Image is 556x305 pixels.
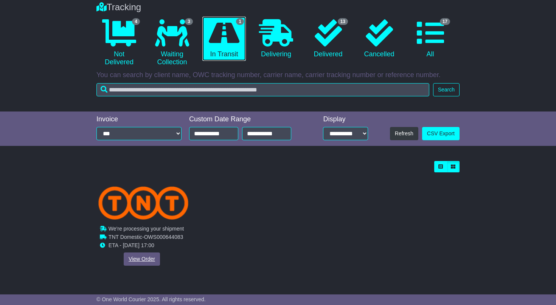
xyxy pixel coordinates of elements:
[96,71,460,79] p: You can search by client name, OWC tracking number, carrier name, carrier tracking number or refe...
[236,18,244,25] span: 1
[98,186,188,220] img: TNT_Domestic.png
[253,17,299,61] a: Delivering
[440,18,450,25] span: 17
[93,2,463,13] div: Tracking
[144,234,183,240] span: OWS000644083
[149,17,195,69] a: 3 Waiting Collection
[390,127,418,140] button: Refresh
[109,234,142,240] span: TNT Domestic
[96,296,206,302] span: © One World Courier 2025. All rights reserved.
[109,242,154,248] span: ETA - [DATE] 17:00
[408,17,452,61] a: 17 All
[323,115,368,124] div: Display
[202,17,246,61] a: 1 In Transit
[338,18,348,25] span: 13
[422,127,460,140] a: CSV Export
[132,18,140,25] span: 4
[306,17,350,61] a: 13 Delivered
[109,234,184,242] td: -
[357,17,401,61] a: Cancelled
[124,252,160,266] a: View Order
[109,226,184,232] span: We're processing your shipment
[433,83,460,96] button: Search
[185,18,193,25] span: 3
[96,17,142,69] a: 4 Not Delivered
[96,115,182,124] div: Invoice
[189,115,305,124] div: Custom Date Range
